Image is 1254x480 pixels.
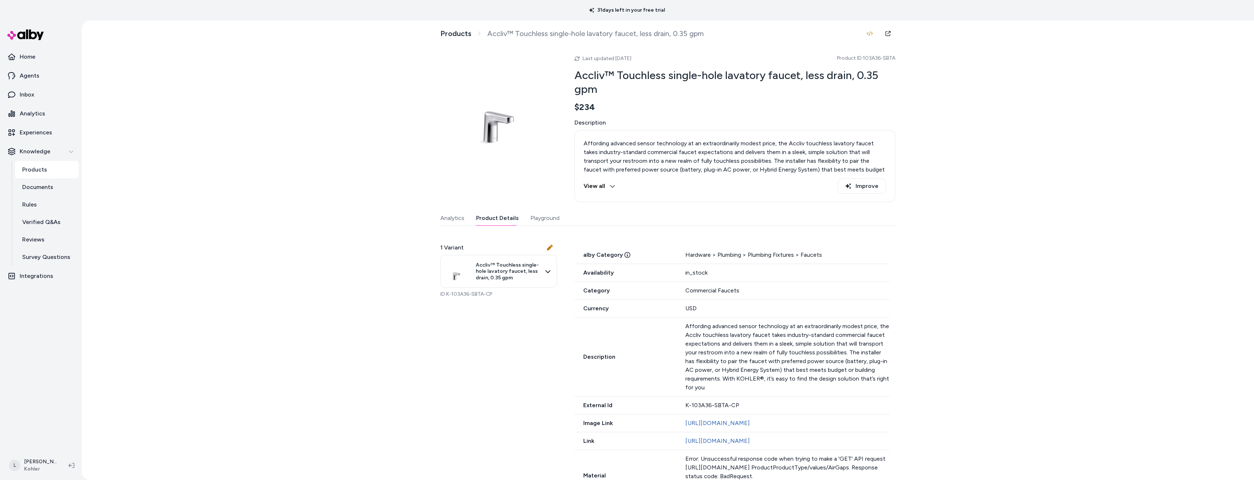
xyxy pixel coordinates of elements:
span: Image Link [575,419,677,428]
p: Knowledge [20,147,50,156]
div: Hardware > Plumbing > Plumbing Fixtures > Faucets [685,251,889,259]
img: alby Logo [7,29,44,40]
div: in_stock [685,268,889,277]
p: Rules [22,200,37,209]
span: L [9,460,20,471]
a: Integrations [3,267,79,285]
a: Survey Questions [15,248,79,266]
p: Verified Q&As [22,218,61,227]
a: [URL][DOMAIN_NAME] [685,420,750,426]
a: Analytics [3,105,79,122]
p: Affording advanced sensor technology at an extraordinarily modest price, the Accliv touchless lav... [584,139,886,183]
a: Experiences [3,124,79,141]
h2: Accliv™ Touchless single-hole lavatory faucet, less drain, 0.35 gpm [575,68,895,96]
p: Reviews [22,235,44,244]
a: Inbox [3,86,79,103]
span: Link [575,437,677,445]
span: alby Category [575,251,677,259]
p: Integrations [20,272,53,280]
div: Commercial Faucets [685,286,889,295]
a: Reviews [15,231,79,248]
span: External Id [575,401,677,410]
button: Product Details [476,211,519,225]
a: Verified Q&As [15,213,79,231]
span: Currency [575,304,677,313]
p: Home [20,52,35,61]
a: Agents [3,67,79,84]
nav: breadcrumb [440,29,704,38]
button: Knowledge [3,143,79,160]
span: Category [575,286,677,295]
span: Description [575,118,895,127]
button: Accliv™ Touchless single-hole lavatory faucet, less drain, 0.35 gpm [440,255,557,288]
p: Survey Questions [22,253,70,261]
span: $234 [575,102,595,113]
a: [URL][DOMAIN_NAME] [685,437,750,444]
button: Improve [838,178,886,194]
button: View all [584,178,615,194]
span: Availability [575,268,677,277]
div: K-103A36-SBTA-CP [685,401,889,410]
a: Documents [15,178,79,196]
span: 1 Variant [440,243,464,252]
img: aae99427_rgb [440,50,557,166]
p: ID: K-103A36-SBTA-CP [440,291,557,298]
span: Accliv™ Touchless single-hole lavatory faucet, less drain, 0.35 gpm [476,262,541,281]
p: [PERSON_NAME] [24,458,57,465]
button: Playground [530,211,560,225]
div: USD [685,304,889,313]
p: Products [22,165,47,174]
p: Experiences [20,128,52,137]
p: Inbox [20,90,34,99]
span: Material [575,471,677,480]
span: Description [575,353,677,361]
span: Accliv™ Touchless single-hole lavatory faucet, less drain, 0.35 gpm [487,29,704,38]
span: Product ID: 103A36-SBTA [837,55,895,62]
span: Last updated [DATE] [583,55,631,62]
p: Agents [20,71,39,80]
p: Documents [22,183,53,192]
button: Analytics [440,211,464,225]
a: Products [440,29,471,38]
p: Analytics [20,109,45,118]
a: Rules [15,196,79,213]
button: L[PERSON_NAME]Kohler [4,454,63,477]
a: Products [15,161,79,178]
img: aae99427_rgb [442,257,471,286]
p: 31 days left in your free trial [585,7,669,14]
span: Kohler [24,465,57,473]
p: Affording advanced sensor technology at an extraordinarily modest price, the Accliv touchless lav... [685,322,889,392]
a: Home [3,48,79,66]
